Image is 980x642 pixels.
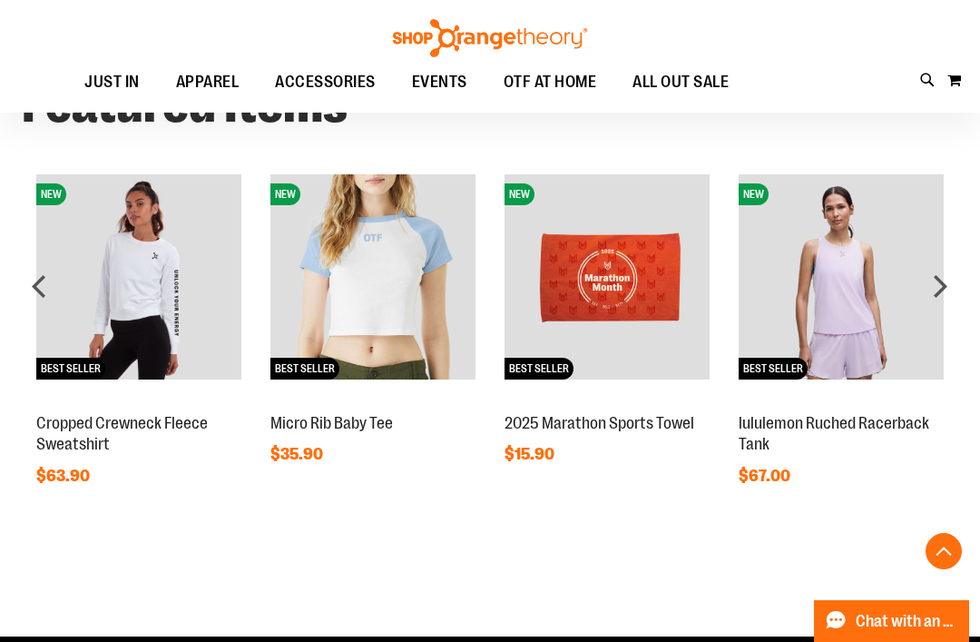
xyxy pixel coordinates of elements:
[504,62,597,103] span: OTF AT HOME
[926,533,962,569] button: Back To Top
[505,174,710,380] img: 2025 Marathon Sports Towel
[814,600,970,642] button: Chat with an Expert
[36,358,105,380] span: BEST SELLER
[270,445,326,463] span: $35.90
[270,174,475,380] img: Micro Rib Baby Tee
[36,394,241,409] a: Cropped Crewneck Fleece SweatshirtNEWBEST SELLER
[739,414,929,454] a: lululemon Ruched Racerback Tank
[739,174,944,380] img: lululemon Ruched Racerback Tank
[270,358,339,380] span: BEST SELLER
[739,183,769,205] span: NEW
[505,414,694,432] a: 2025 Marathon Sports Towel
[505,358,573,380] span: BEST SELLER
[739,394,944,409] a: lululemon Ruched Racerback TankNEWBEST SELLER
[22,268,58,304] div: prev
[275,62,376,103] span: ACCESSORIES
[390,19,590,57] img: Shop Orangetheory
[270,414,393,432] a: Micro Rib Baby Tee
[36,183,66,205] span: NEW
[739,358,808,380] span: BEST SELLER
[856,613,958,630] span: Chat with an Expert
[632,62,729,103] span: ALL OUT SALE
[505,445,557,463] span: $15.90
[412,62,467,103] span: EVENTS
[36,174,241,380] img: Cropped Crewneck Fleece Sweatshirt
[922,268,958,304] div: next
[36,414,208,454] a: Cropped Crewneck Fleece Sweatshirt
[36,467,93,485] span: $63.90
[270,183,300,205] span: NEW
[84,62,140,103] span: JUST IN
[176,62,240,103] span: APPAREL
[505,183,534,205] span: NEW
[505,394,710,409] a: 2025 Marathon Sports TowelNEWBEST SELLER
[270,394,475,409] a: Micro Rib Baby TeeNEWBEST SELLER
[739,467,793,485] span: $67.00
